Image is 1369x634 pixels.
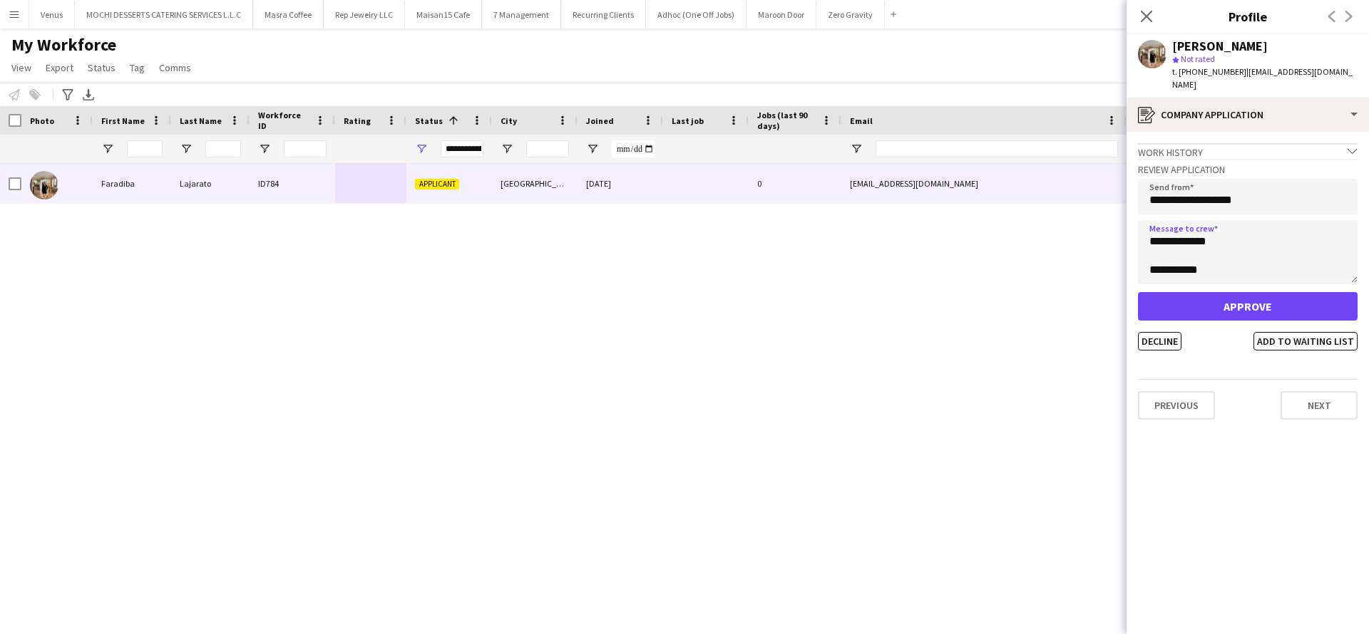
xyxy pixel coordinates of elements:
[1138,143,1358,159] div: Work history
[876,140,1118,157] input: Email Filter Input
[747,1,816,28] button: Maroon Door
[30,171,58,199] img: Faradiba Lajarato
[415,179,459,189] span: Applicant
[93,164,171,203] div: Faradiba
[250,164,335,203] div: ID784
[253,1,324,28] button: Masra Coffee
[46,61,73,74] span: Export
[1127,98,1369,132] div: Company application
[180,142,193,155] button: Open Filter Menu
[482,1,561,28] button: 7 Management
[561,1,646,28] button: Recurring Clients
[324,1,405,28] button: Rep Jewelry LLC
[749,164,841,203] div: 0
[816,1,885,28] button: Zero Gravity
[1253,332,1358,350] button: Add to waiting list
[586,142,599,155] button: Open Filter Menu
[841,164,1127,203] div: [EMAIL_ADDRESS][DOMAIN_NAME]
[672,115,704,126] span: Last job
[646,1,747,28] button: Adhoc (One Off Jobs)
[171,164,250,203] div: Lajarato
[1138,163,1358,176] h3: Review Application
[415,115,443,126] span: Status
[1172,66,1246,77] span: t. [PHONE_NUMBER]
[59,86,76,103] app-action-btn: Advanced filters
[850,142,863,155] button: Open Filter Menu
[586,115,614,126] span: Joined
[258,110,309,131] span: Workforce ID
[40,58,79,77] a: Export
[153,58,197,77] a: Comms
[1138,391,1215,420] button: Previous
[180,115,222,126] span: Last Name
[124,58,150,77] a: Tag
[501,115,517,126] span: City
[1281,391,1358,420] button: Next
[284,140,327,157] input: Workforce ID Filter Input
[1172,66,1353,90] span: | [EMAIL_ADDRESS][DOMAIN_NAME]
[205,140,241,157] input: Last Name Filter Input
[159,61,191,74] span: Comms
[1181,53,1215,64] span: Not rated
[492,164,578,203] div: [GEOGRAPHIC_DATA]
[258,142,271,155] button: Open Filter Menu
[1172,40,1268,53] div: [PERSON_NAME]
[526,140,569,157] input: City Filter Input
[405,1,482,28] button: Maisan15 Cafe
[127,140,163,157] input: First Name Filter Input
[578,164,663,203] div: [DATE]
[415,142,428,155] button: Open Filter Menu
[101,142,114,155] button: Open Filter Menu
[344,115,371,126] span: Rating
[6,58,37,77] a: View
[11,34,116,56] span: My Workforce
[1127,7,1369,26] h3: Profile
[30,115,54,126] span: Photo
[1138,332,1181,350] button: Decline
[757,110,816,131] span: Jobs (last 90 days)
[88,61,116,74] span: Status
[29,1,75,28] button: Venus
[82,58,121,77] a: Status
[850,115,873,126] span: Email
[11,61,31,74] span: View
[612,140,655,157] input: Joined Filter Input
[75,1,253,28] button: MOCHI DESSERTS CATERING SERVICES L.L.C
[101,115,145,126] span: First Name
[80,86,97,103] app-action-btn: Export XLSX
[1138,292,1358,321] button: Approve
[130,61,145,74] span: Tag
[501,142,513,155] button: Open Filter Menu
